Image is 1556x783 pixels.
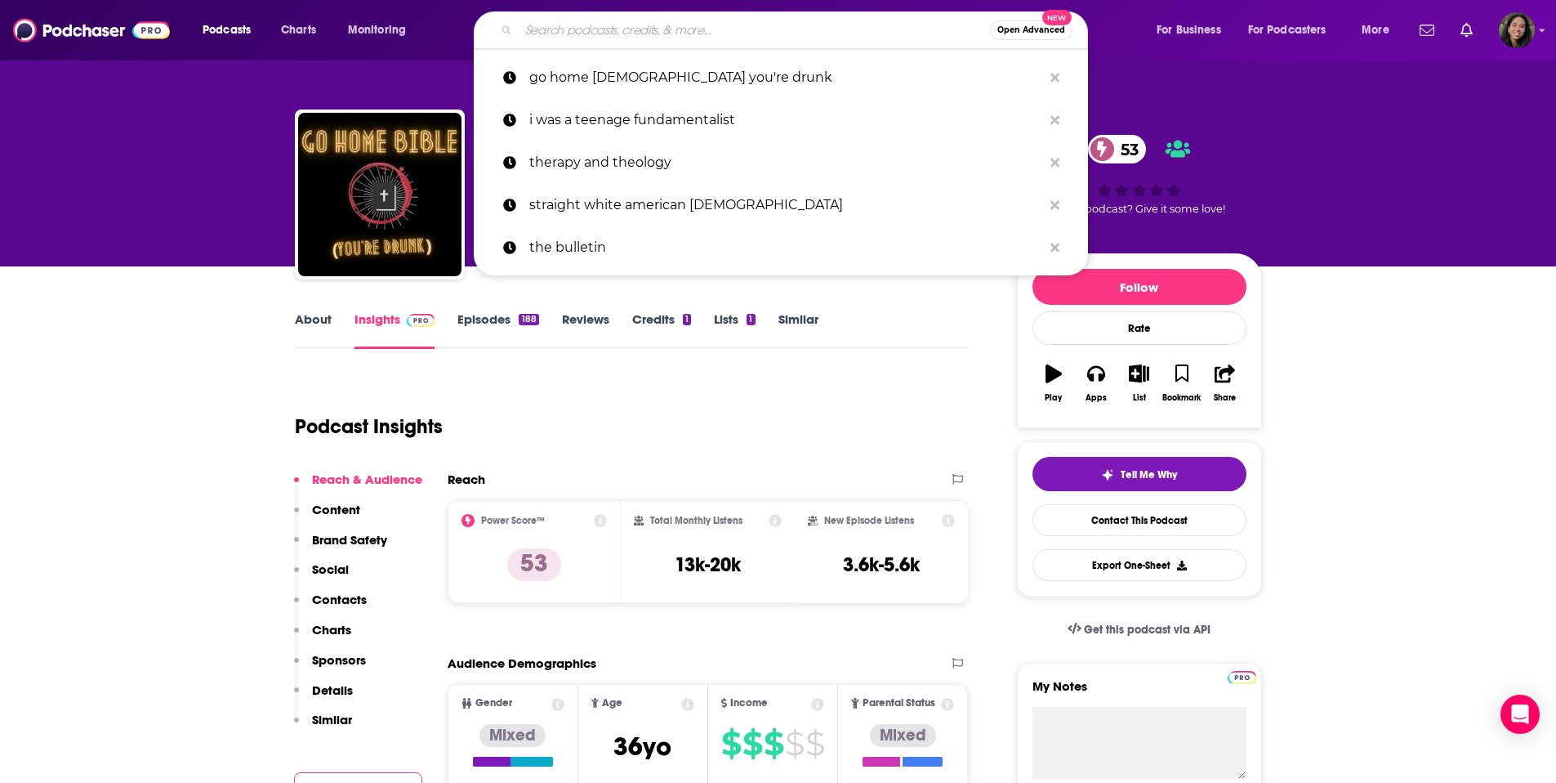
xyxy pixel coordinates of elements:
[1032,354,1075,413] button: Play
[312,652,366,668] p: Sponsors
[294,472,422,502] button: Reach & Audience
[1214,393,1236,403] div: Share
[298,113,461,276] img: Go Home Bible, You're Drunk
[13,15,170,46] img: Podchaser - Follow, Share and Rate Podcasts
[191,17,272,43] button: open menu
[1032,269,1246,305] button: Follow
[1104,135,1147,163] span: 53
[1086,393,1107,403] div: Apps
[1145,17,1242,43] button: open menu
[519,314,538,325] div: 188
[1054,610,1224,650] a: Get this podcast via API
[1499,12,1535,48] span: Logged in as BroadleafBooks2
[1101,468,1114,481] img: tell me why sparkle
[337,17,427,43] button: open menu
[650,515,742,526] h2: Total Monthly Listens
[824,515,914,526] h2: New Episode Listens
[1133,393,1146,403] div: List
[507,548,561,581] p: 53
[870,724,936,747] div: Mixed
[294,532,387,562] button: Brand Safety
[602,698,622,709] span: Age
[675,553,741,577] h3: 13k-20k
[312,712,352,727] p: Similar
[529,184,1042,226] p: straight white american jesus
[1362,19,1389,42] span: More
[1088,135,1147,163] a: 53
[348,19,406,42] span: Monitoring
[1162,393,1201,403] div: Bookmark
[1032,678,1246,707] label: My Notes
[479,724,546,747] div: Mixed
[294,622,351,652] button: Charts
[1032,311,1246,345] div: Rate
[474,226,1088,269] a: the bulletin
[997,26,1065,34] span: Open Advanced
[1203,354,1246,413] button: Share
[785,731,804,757] span: $
[474,184,1088,226] a: straight white american [DEMOGRAPHIC_DATA]
[481,515,545,526] h2: Power Score™
[747,314,755,325] div: 1
[1042,10,1072,25] span: New
[294,562,349,592] button: Social
[562,311,609,349] a: Reviews
[474,56,1088,99] a: go home [DEMOGRAPHIC_DATA] you're drunk
[721,731,741,757] span: $
[1045,393,1062,403] div: Play
[714,311,755,349] a: Lists1
[1075,354,1117,413] button: Apps
[529,56,1042,99] p: go home bible you're drunk
[294,592,367,622] button: Contacts
[1032,457,1246,491] button: tell me why sparkleTell Me Why
[270,17,326,43] a: Charts
[1121,468,1177,481] span: Tell Me Why
[312,562,349,577] p: Social
[1413,16,1441,44] a: Show notifications dropdown
[1499,12,1535,48] img: User Profile
[294,712,352,742] button: Similar
[475,698,512,709] span: Gender
[294,682,353,713] button: Details
[1248,19,1326,42] span: For Podcasters
[312,532,387,548] p: Brand Safety
[295,311,332,349] a: About
[863,698,935,709] span: Parental Status
[1499,12,1535,48] button: Show profile menu
[354,311,435,349] a: InsightsPodchaser Pro
[1017,124,1262,226] div: 53Good podcast? Give it some love!
[1161,354,1203,413] button: Bookmark
[1500,695,1540,734] div: Open Intercom Messenger
[1032,504,1246,536] a: Contact This Podcast
[805,731,824,757] span: $
[312,622,351,638] p: Charts
[1117,354,1160,413] button: List
[294,652,366,682] button: Sponsors
[529,226,1042,269] p: the bulletin
[1454,16,1479,44] a: Show notifications dropdown
[1237,17,1350,43] button: open menu
[295,414,443,439] h1: Podcast Insights
[730,698,768,709] span: Income
[1032,549,1246,581] button: Export One-Sheet
[448,472,485,487] h2: Reach
[294,502,360,532] button: Content
[312,472,422,487] p: Reach & Audience
[764,731,783,757] span: $
[519,17,990,43] input: Search podcasts, credits, & more...
[448,655,596,671] h2: Audience Demographics
[312,682,353,698] p: Details
[203,19,251,42] span: Podcasts
[407,314,435,327] img: Podchaser Pro
[1084,623,1210,637] span: Get this podcast via API
[457,311,538,349] a: Episodes188
[632,311,691,349] a: Credits1
[1054,203,1225,215] span: Good podcast? Give it some love!
[613,731,671,763] span: 36 yo
[1350,17,1410,43] button: open menu
[281,19,316,42] span: Charts
[489,11,1103,49] div: Search podcasts, credits, & more...
[990,20,1072,40] button: Open AdvancedNew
